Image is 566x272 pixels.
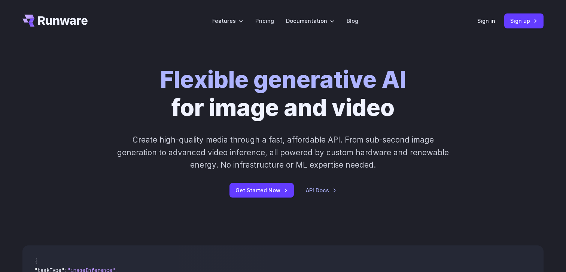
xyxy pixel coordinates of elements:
[347,16,358,25] a: Blog
[212,16,243,25] label: Features
[34,258,37,265] span: {
[306,186,337,195] a: API Docs
[286,16,335,25] label: Documentation
[160,65,406,94] strong: Flexible generative AI
[255,16,274,25] a: Pricing
[116,134,450,171] p: Create high-quality media through a fast, affordable API. From sub-second image generation to adv...
[504,13,544,28] a: Sign up
[229,183,294,198] a: Get Started Now
[22,15,88,27] a: Go to /
[160,66,406,122] h1: for image and video
[477,16,495,25] a: Sign in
